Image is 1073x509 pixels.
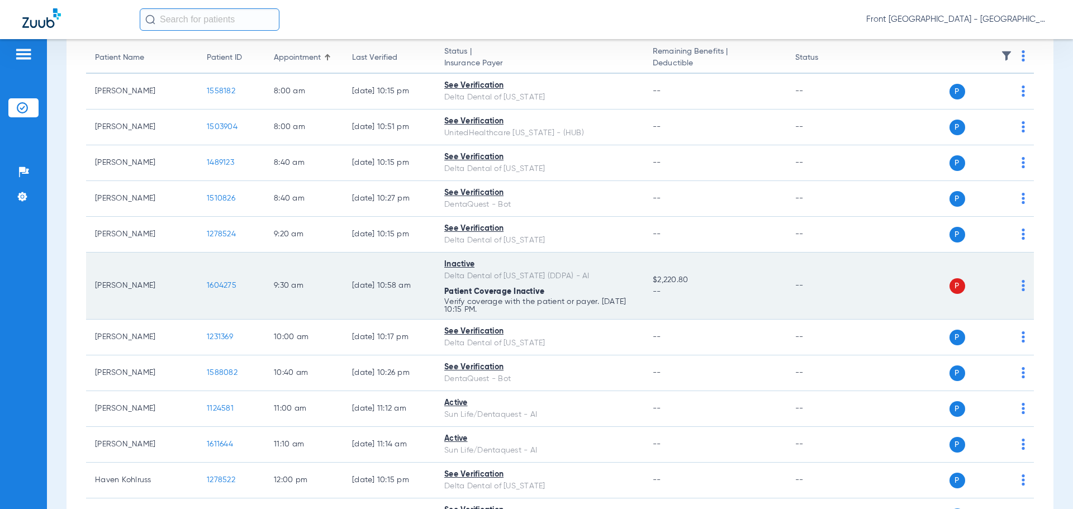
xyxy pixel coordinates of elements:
[343,427,435,463] td: [DATE] 11:14 AM
[207,52,242,64] div: Patient ID
[145,15,155,25] img: Search Icon
[1022,85,1025,97] img: group-dot-blue.svg
[265,145,343,181] td: 8:40 AM
[653,274,777,286] span: $2,220.80
[86,110,198,145] td: [PERSON_NAME]
[786,463,862,498] td: --
[343,463,435,498] td: [DATE] 10:15 PM
[653,405,661,412] span: --
[1022,50,1025,61] img: group-dot-blue.svg
[86,463,198,498] td: Haven Kohlruss
[786,110,862,145] td: --
[949,120,965,135] span: P
[444,92,635,103] div: Delta Dental of [US_STATE]
[444,127,635,139] div: UnitedHealthcare [US_STATE] - (HUB)
[22,8,61,28] img: Zuub Logo
[352,52,397,64] div: Last Verified
[444,433,635,445] div: Active
[1022,439,1025,450] img: group-dot-blue.svg
[86,181,198,217] td: [PERSON_NAME]
[444,326,635,337] div: See Verification
[866,14,1051,25] span: Front [GEOGRAPHIC_DATA] - [GEOGRAPHIC_DATA] | My Community Dental Centers
[15,47,32,61] img: hamburger-icon
[949,437,965,453] span: P
[86,427,198,463] td: [PERSON_NAME]
[444,445,635,456] div: Sun Life/Dentaquest - AI
[949,278,965,294] span: P
[207,405,234,412] span: 1124581
[949,401,965,417] span: P
[949,365,965,381] span: P
[265,217,343,253] td: 9:20 AM
[444,469,635,481] div: See Verification
[86,74,198,110] td: [PERSON_NAME]
[444,288,544,296] span: Patient Coverage Inactive
[86,355,198,391] td: [PERSON_NAME]
[86,391,198,427] td: [PERSON_NAME]
[786,42,862,74] th: Status
[265,355,343,391] td: 10:40 AM
[207,52,256,64] div: Patient ID
[207,230,236,238] span: 1278524
[444,235,635,246] div: Delta Dental of [US_STATE]
[786,320,862,355] td: --
[644,42,786,74] th: Remaining Benefits |
[86,320,198,355] td: [PERSON_NAME]
[444,80,635,92] div: See Verification
[444,199,635,211] div: DentaQuest - Bot
[786,74,862,110] td: --
[653,87,661,95] span: --
[435,42,644,74] th: Status |
[786,217,862,253] td: --
[265,74,343,110] td: 8:00 AM
[653,440,661,448] span: --
[1017,455,1073,509] div: Chat Widget
[207,282,236,289] span: 1604275
[444,116,635,127] div: See Verification
[343,145,435,181] td: [DATE] 10:15 PM
[343,320,435,355] td: [DATE] 10:17 PM
[265,463,343,498] td: 12:00 PM
[786,253,862,320] td: --
[444,373,635,385] div: DentaQuest - Bot
[949,330,965,345] span: P
[343,355,435,391] td: [DATE] 10:26 PM
[786,355,862,391] td: --
[653,58,777,69] span: Deductible
[949,473,965,488] span: P
[653,230,661,238] span: --
[444,259,635,270] div: Inactive
[343,217,435,253] td: [DATE] 10:15 PM
[786,145,862,181] td: --
[207,440,233,448] span: 1611644
[1022,157,1025,168] img: group-dot-blue.svg
[1022,280,1025,291] img: group-dot-blue.svg
[1022,331,1025,342] img: group-dot-blue.svg
[786,181,862,217] td: --
[444,409,635,421] div: Sun Life/Dentaquest - AI
[444,223,635,235] div: See Verification
[86,217,198,253] td: [PERSON_NAME]
[265,427,343,463] td: 11:10 AM
[444,58,635,69] span: Insurance Payer
[949,84,965,99] span: P
[207,87,235,95] span: 1558182
[444,298,635,313] p: Verify coverage with the patient or payer. [DATE] 10:15 PM.
[207,476,235,484] span: 1278522
[274,52,321,64] div: Appointment
[1001,50,1012,61] img: filter.svg
[653,194,661,202] span: --
[1022,403,1025,414] img: group-dot-blue.svg
[786,391,862,427] td: --
[265,320,343,355] td: 10:00 AM
[86,145,198,181] td: [PERSON_NAME]
[265,110,343,145] td: 8:00 AM
[207,159,234,167] span: 1489123
[343,110,435,145] td: [DATE] 10:51 PM
[343,181,435,217] td: [DATE] 10:27 PM
[265,391,343,427] td: 11:00 AM
[265,181,343,217] td: 8:40 AM
[86,253,198,320] td: [PERSON_NAME]
[653,123,661,131] span: --
[265,253,343,320] td: 9:30 AM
